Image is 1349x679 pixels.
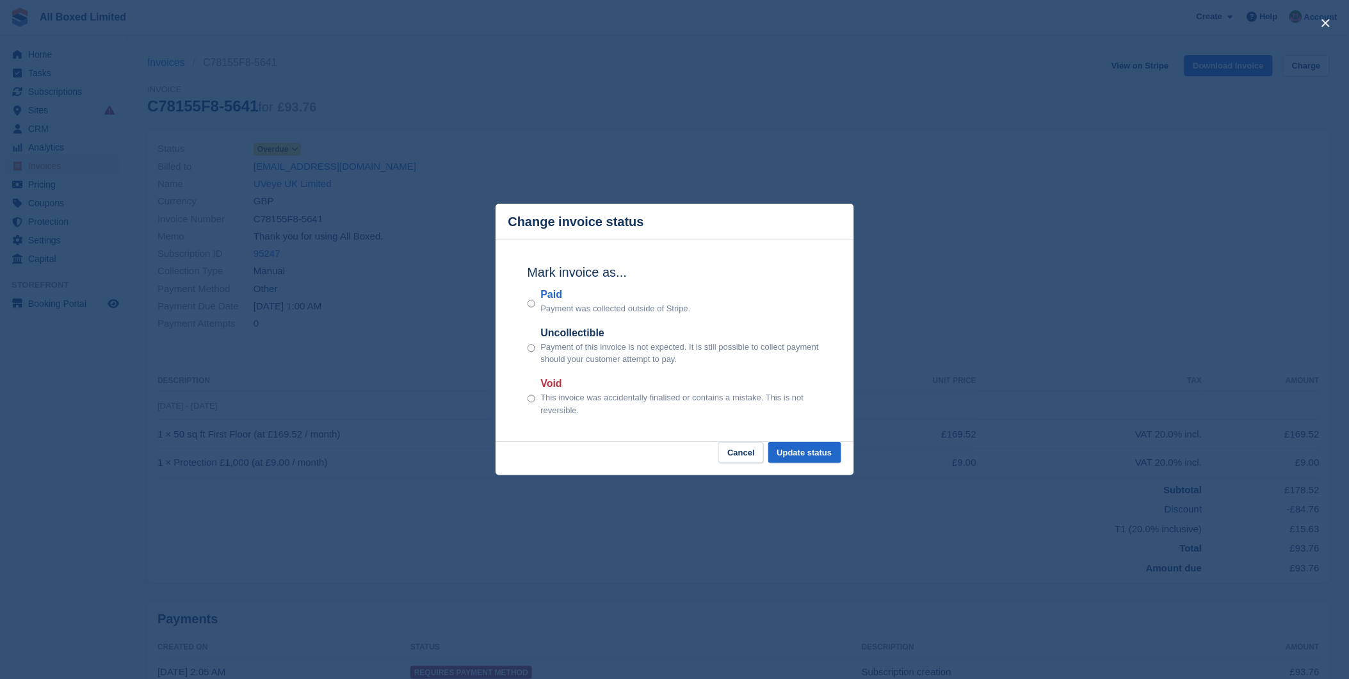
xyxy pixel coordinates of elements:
label: Uncollectible [540,325,821,341]
p: This invoice was accidentally finalised or contains a mistake. This is not reversible. [540,391,821,416]
label: Void [540,376,821,391]
p: Payment was collected outside of Stripe. [540,302,690,315]
label: Paid [540,287,690,302]
button: close [1316,13,1336,33]
button: Cancel [718,442,764,463]
p: Payment of this invoice is not expected. It is still possible to collect payment should your cust... [540,341,821,366]
button: Update status [768,442,841,463]
h2: Mark invoice as... [528,263,822,282]
p: Change invoice status [508,215,644,229]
